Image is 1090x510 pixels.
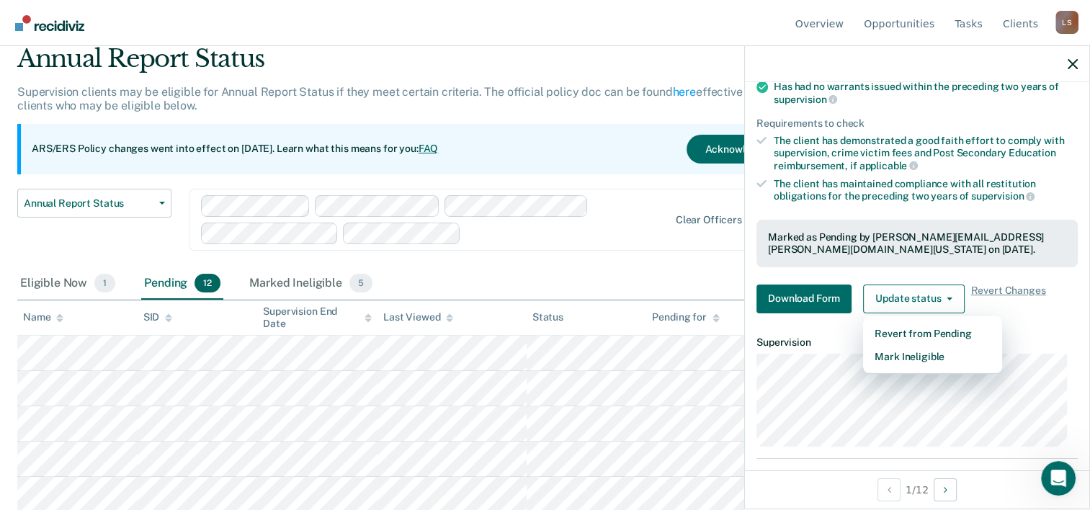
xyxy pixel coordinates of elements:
dt: Supervision [756,336,1078,349]
span: supervision [971,190,1035,202]
div: Eligible Now [17,268,118,300]
span: 1 [94,274,115,292]
img: Recidiviz [15,15,84,31]
div: Annual Report Status [17,44,835,85]
div: The client has demonstrated a good faith effort to comply with supervision, crime victim fees and... [774,135,1078,171]
span: Revert Changes [970,285,1045,313]
p: Supervision clients may be eligible for Annual Report Status if they meet certain criteria. The o... [17,85,824,112]
a: Navigate to form link [756,285,857,313]
button: Mark Ineligible [863,345,1002,368]
iframe: Intercom live chat [1041,461,1076,496]
div: Marked Ineligible [246,268,375,300]
div: SID [143,311,173,323]
div: Pending [141,268,223,300]
div: Status [532,311,563,323]
div: Last Viewed [383,311,453,323]
button: Update status [863,285,965,313]
div: L S [1055,11,1078,34]
span: 5 [349,274,372,292]
div: Supervision End Date [263,305,372,330]
button: Revert from Pending [863,322,1002,345]
a: FAQ [419,143,439,154]
span: supervision [774,94,837,105]
div: Has had no warrants issued within the preceding two years of [774,81,1078,105]
button: Profile dropdown button [1055,11,1078,34]
button: Download Form [756,285,852,313]
div: Dropdown Menu [863,316,1002,374]
a: here [673,85,696,99]
p: ARS/ERS Policy changes went into effect on [DATE]. Learn what this means for you: [32,142,438,156]
button: Next Opportunity [934,478,957,501]
span: Annual Report Status [24,197,153,210]
div: The client has maintained compliance with all restitution obligations for the preceding two years of [774,178,1078,202]
div: Marked as Pending by [PERSON_NAME][EMAIL_ADDRESS][PERSON_NAME][DOMAIN_NAME][US_STATE] on [DATE]. [768,231,1066,256]
span: applicable [859,160,918,171]
div: 1 / 12 [745,470,1089,509]
button: Acknowledge & Close [687,135,823,164]
div: Requirements to check [756,117,1078,130]
button: Previous Opportunity [877,478,901,501]
div: Clear officers [676,214,742,226]
div: Name [23,311,63,323]
div: Pending for [652,311,719,323]
span: 12 [195,274,220,292]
